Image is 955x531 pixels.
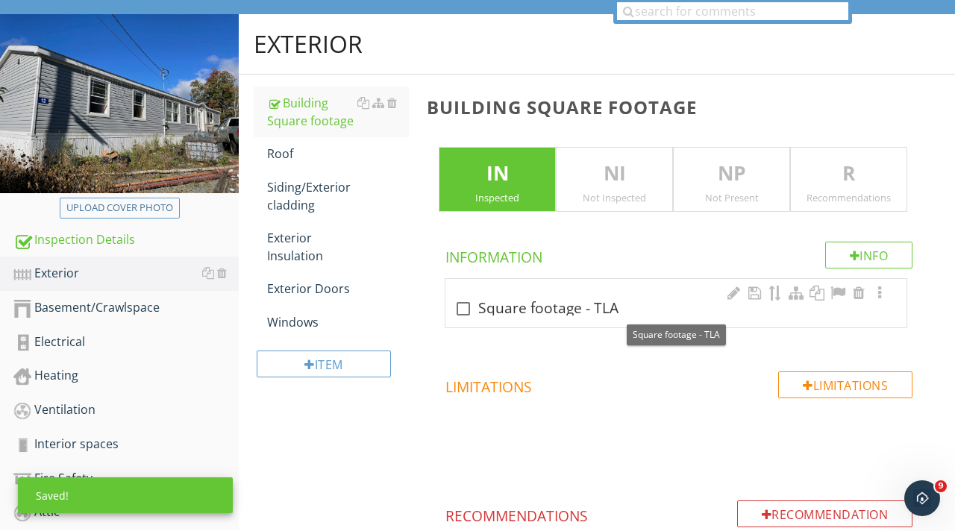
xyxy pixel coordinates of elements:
iframe: Intercom live chat [904,480,940,516]
div: Inspection Details [13,230,239,250]
div: Recommendation [737,500,913,527]
div: Siding/Exterior cladding [267,178,409,214]
div: Windows [267,313,409,331]
div: Not Present [674,192,789,204]
div: Not Inspected [557,192,672,204]
button: Upload cover photo [60,198,180,219]
div: Electrical [13,333,239,352]
div: Exterior Doors [267,280,409,298]
div: Fire Safety [13,469,239,488]
h4: Information [445,242,912,267]
p: NI [557,159,672,189]
h4: Recommendations [445,500,912,526]
div: Exterior Insulation [267,229,409,265]
span: 9 [935,480,947,492]
div: Exterior [254,29,363,59]
div: Building Square footage [267,94,409,130]
div: Upload cover photo [66,201,173,216]
p: IN [439,159,555,189]
div: Info [825,242,913,268]
input: search for comments [617,2,848,20]
div: Basement/Crawlspace [13,298,239,318]
h3: Building Square footage [427,97,931,117]
p: R [791,159,907,189]
div: Ventilation [13,400,239,420]
p: NP [674,159,789,189]
div: Saved! [18,477,233,513]
div: Heating [13,366,239,386]
div: Attic [13,503,239,522]
div: Exterior [13,264,239,283]
div: Limitations [778,371,912,398]
h4: Limitations [445,371,912,397]
div: Item [257,351,391,377]
div: Recommendations [791,192,907,204]
div: Interior spaces [13,435,239,454]
div: Inspected [439,192,555,204]
div: Roof [267,145,409,163]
